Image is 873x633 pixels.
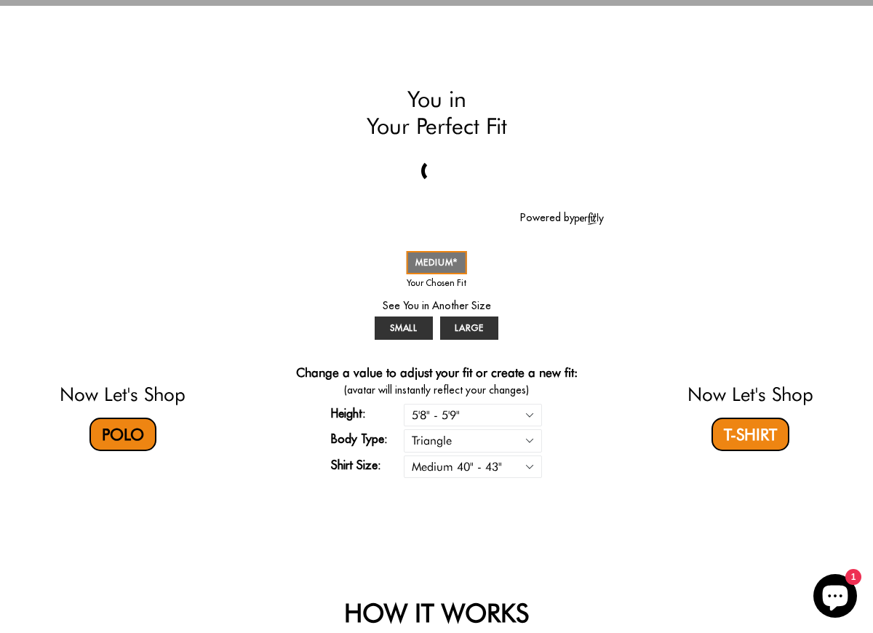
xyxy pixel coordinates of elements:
[687,383,813,405] a: Now Let's Shop
[809,574,861,621] inbox-online-store-chat: Shopify online store chat
[407,251,467,274] a: MEDIUM
[440,316,498,340] a: LARGE
[269,383,604,398] span: (avatar will instantly reflect your changes)
[455,322,485,333] span: LARGE
[520,211,604,224] a: Powered by
[331,430,404,447] label: Body Type:
[60,383,186,405] a: Now Let's Shop
[711,418,789,451] a: T-Shirt
[575,212,604,225] img: perfitly-logo_73ae6c82-e2e3-4a36-81b1-9e913f6ac5a1.png
[89,418,156,451] a: Polo
[331,456,404,474] label: Shirt Size:
[331,405,404,422] label: Height:
[415,257,458,268] span: MEDIUM
[40,597,833,628] h2: HOW IT WORKS
[375,316,433,340] a: SMALL
[269,86,604,139] h2: You in Your Perfect Fit
[390,322,418,333] span: SMALL
[296,365,578,383] h4: Change a value to adjust your fit or create a new fit:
